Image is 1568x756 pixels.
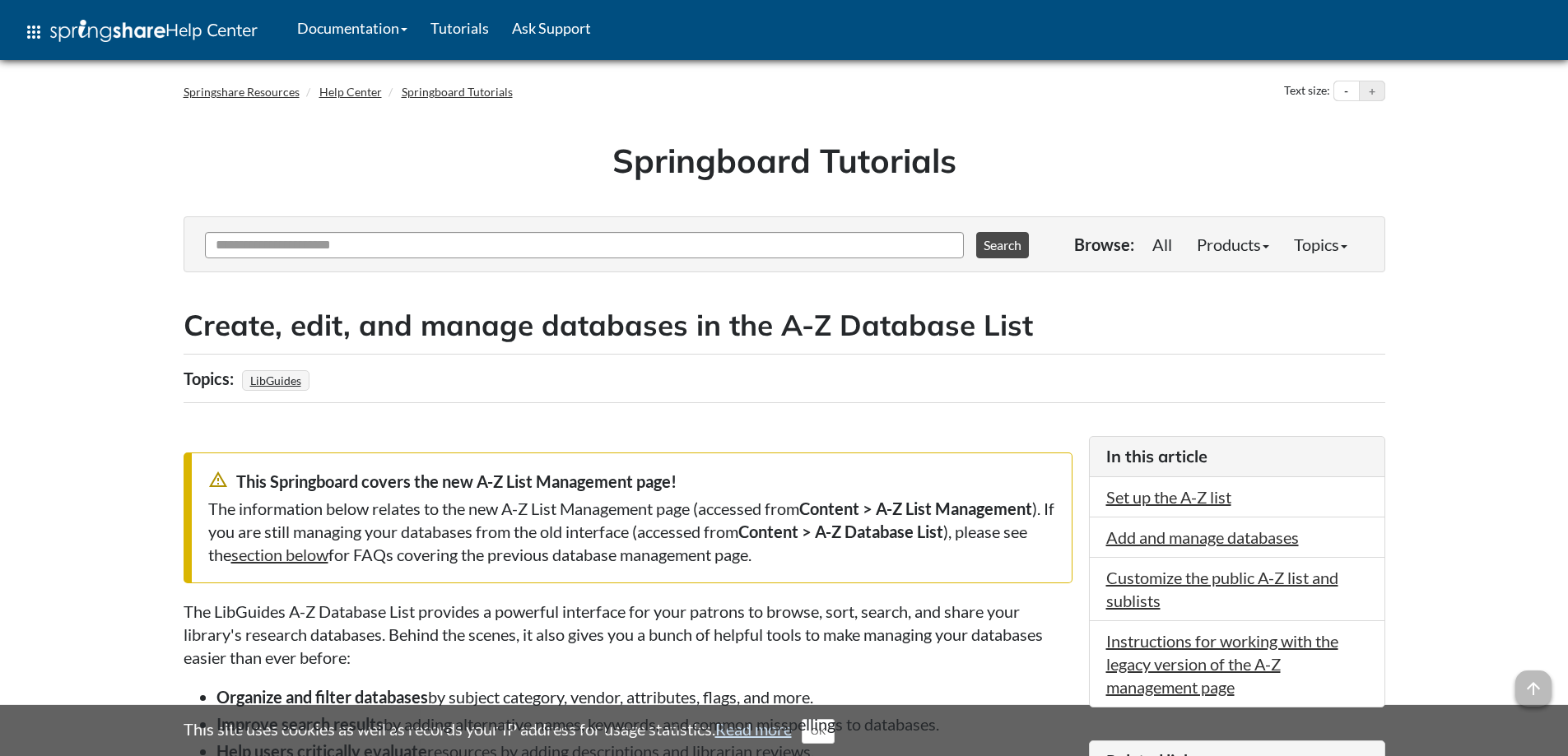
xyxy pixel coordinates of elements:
[24,22,44,42] span: apps
[184,600,1072,669] p: The LibGuides A-Z Database List provides a powerful interface for your patrons to browse, sort, s...
[1106,568,1338,610] a: Customize the public A-Z list and sublists
[208,497,1055,566] div: The information below relates to the new A-Z List Management page (accessed from ). If you are st...
[184,85,300,99] a: Springshare Resources
[184,363,238,394] div: Topics:
[1334,81,1359,101] button: Decrease text size
[208,470,1055,493] div: This Springboard covers the new A-Z List Management page!
[402,85,513,99] a: Springboard Tutorials
[184,305,1385,346] h2: Create, edit, and manage databases in the A-Z Database List
[1106,445,1368,468] h3: In this article
[1140,228,1184,261] a: All
[1074,233,1134,256] p: Browse:
[976,232,1029,258] button: Search
[1106,487,1231,507] a: Set up the A-Z list
[208,470,228,489] span: warning_amber
[500,7,603,49] a: Ask Support
[216,714,384,734] strong: Improve search results
[1184,228,1282,261] a: Products
[231,545,328,564] a: section below
[216,685,1072,708] li: by subject category, vendor, attributes, flags, and more.
[1106,631,1338,697] a: Instructions for working with the legacy version of the A-Z management page
[1281,81,1333,102] div: Text size:
[248,369,304,392] a: LibGuides
[419,7,500,49] a: Tutorials
[12,7,269,57] a: apps Help Center
[216,712,1072,735] li: by adding alternative names, keywords, and common misspellings to databases.
[216,687,428,707] strong: Organize and filter databases
[1515,670,1552,707] span: arrow_upward
[196,137,1373,183] h1: Springboard Tutorials
[738,522,943,541] strong: Content > A-Z Database List
[319,85,382,99] a: Help Center
[165,19,258,40] span: Help Center
[1515,672,1552,692] a: arrow_upward
[1106,527,1299,547] a: Add and manage databases
[1360,81,1384,101] button: Increase text size
[286,7,419,49] a: Documentation
[799,499,1032,518] strong: Content > A-Z List Management
[1282,228,1360,261] a: Topics
[50,20,165,42] img: Springshare
[167,717,1402,744] div: This site uses cookies as well as records your IP address for usage statistics.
